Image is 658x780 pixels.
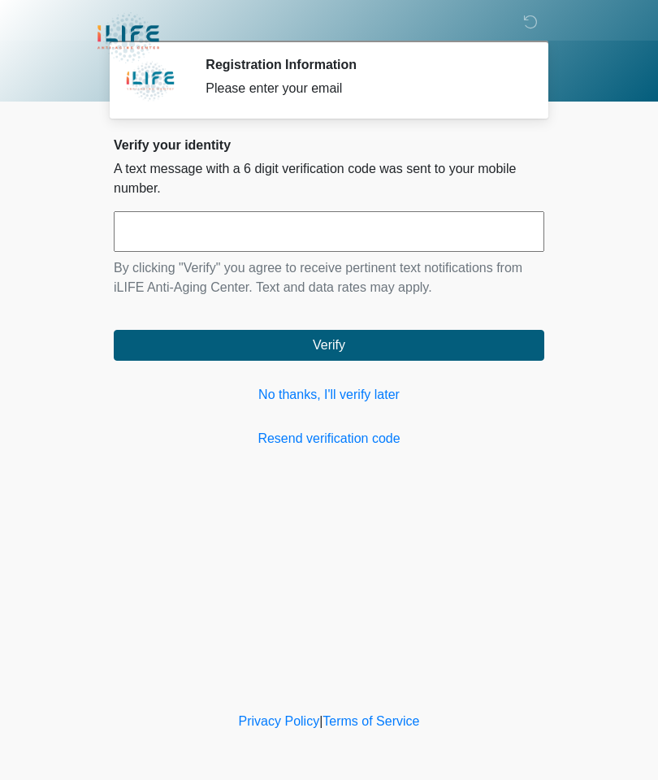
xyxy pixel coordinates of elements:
[114,330,544,361] button: Verify
[97,12,159,63] img: iLIFE Anti-Aging Center Logo
[114,429,544,448] a: Resend verification code
[239,714,320,728] a: Privacy Policy
[323,714,419,728] a: Terms of Service
[319,714,323,728] a: |
[114,159,544,198] p: A text message with a 6 digit verification code was sent to your mobile number.
[114,385,544,405] a: No thanks, I'll verify later
[126,57,175,106] img: Agent Avatar
[114,258,544,297] p: By clicking "Verify" you agree to receive pertinent text notifications from iLIFE Anti-Aging Cent...
[114,137,544,153] h2: Verify your identity
[206,79,520,98] div: Please enter your email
